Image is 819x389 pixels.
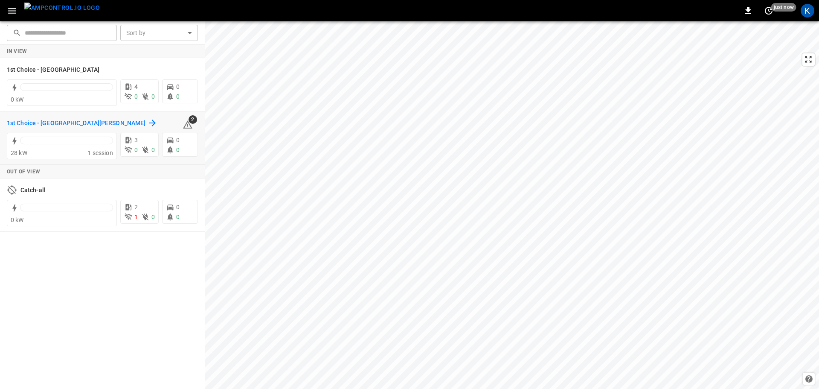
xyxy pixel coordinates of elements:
[134,83,138,90] span: 4
[176,204,180,211] span: 0
[762,4,775,18] button: set refresh interval
[176,137,180,143] span: 0
[151,214,155,220] span: 0
[20,186,46,195] h6: Catch-all
[7,119,145,128] h6: 1st Choice - San Fernando
[87,149,113,156] span: 1 session
[7,48,27,54] strong: In View
[11,216,24,223] span: 0 kW
[801,4,814,18] div: profile-icon
[151,146,155,153] span: 0
[134,204,138,211] span: 2
[176,93,180,100] span: 0
[7,169,40,175] strong: Out of View
[11,96,24,103] span: 0 kW
[134,214,138,220] span: 1
[7,65,99,75] h6: 1st Choice - Riverside
[151,93,155,100] span: 0
[24,3,100,13] img: ampcontrol.io logo
[11,149,27,156] span: 28 kW
[176,214,180,220] span: 0
[134,146,138,153] span: 0
[134,93,138,100] span: 0
[176,146,180,153] span: 0
[205,21,819,389] canvas: Map
[176,83,180,90] span: 0
[189,115,197,124] span: 2
[771,3,796,12] span: just now
[134,137,138,143] span: 3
